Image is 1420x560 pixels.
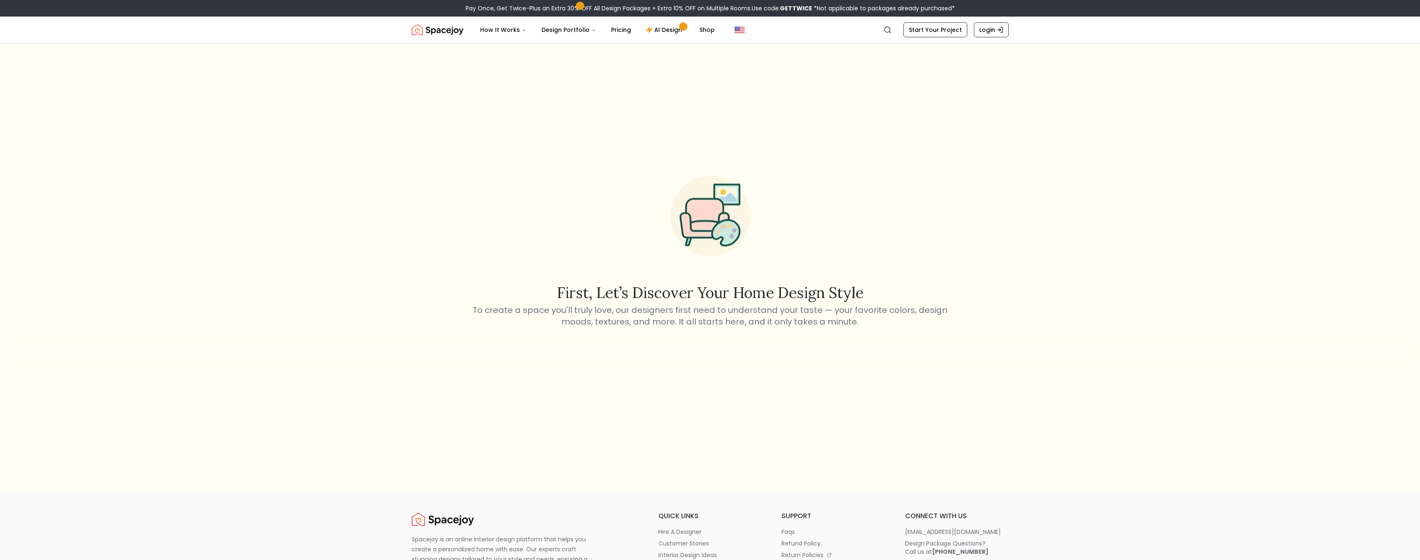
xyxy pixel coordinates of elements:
[658,511,762,521] h6: quick links
[780,4,812,12] b: GETTWICE
[639,22,691,38] a: AI Design
[782,551,823,559] p: return policies
[905,539,988,556] div: Design Package Questions? Call us at
[782,511,885,521] h6: support
[903,22,967,37] a: Start Your Project
[412,22,464,38] a: Spacejoy
[412,511,474,528] img: Spacejoy Logo
[932,548,988,556] b: [PHONE_NUMBER]
[782,539,820,548] p: refund policy
[466,4,955,12] div: Pay Once, Get Twice-Plus an Extra 30% OFF All Design Packages + Extra 10% OFF on Multiple Rooms.
[658,539,709,548] p: customer stories
[658,551,762,559] a: interior design ideas
[782,528,885,536] a: faqs
[812,4,955,12] span: *Not applicable to packages already purchased*
[658,528,702,536] p: hire a designer
[693,22,721,38] a: Shop
[412,511,474,528] a: Spacejoy
[412,17,1009,43] nav: Global
[657,163,763,269] img: Start Style Quiz Illustration
[412,22,464,38] img: Spacejoy Logo
[471,284,949,301] h2: First, let’s discover your home design style
[782,528,795,536] p: faqs
[735,25,745,35] img: United States
[752,4,812,12] span: Use code:
[535,22,603,38] button: Design Portfolio
[658,551,717,559] p: interior design ideas
[905,528,1001,536] p: [EMAIL_ADDRESS][DOMAIN_NAME]
[974,22,1009,37] a: Login
[905,539,1009,556] a: Design Package Questions?Call us at[PHONE_NUMBER]
[658,528,762,536] a: hire a designer
[473,22,533,38] button: How It Works
[473,22,721,38] nav: Main
[471,304,949,327] p: To create a space you'll truly love, our designers first need to understand your taste — your fav...
[604,22,638,38] a: Pricing
[658,539,762,548] a: customer stories
[905,528,1009,536] a: [EMAIL_ADDRESS][DOMAIN_NAME]
[782,539,885,548] a: refund policy
[782,551,885,559] a: return policies
[905,511,1009,521] h6: connect with us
